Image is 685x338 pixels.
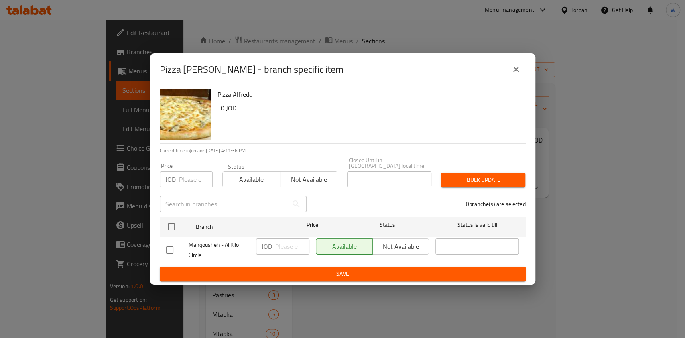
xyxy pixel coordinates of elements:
span: Status [346,220,429,230]
span: Available [226,174,277,185]
button: Not available [280,171,337,187]
span: Not available [283,174,334,185]
img: Pizza Alfredo [160,89,211,140]
p: JOD [262,242,272,251]
input: Please enter price [179,171,213,187]
input: Search in branches [160,196,288,212]
button: close [506,60,526,79]
button: Bulk update [441,173,525,187]
p: 0 branche(s) are selected [466,200,526,208]
button: Save [160,267,526,281]
span: Manqousheh - Al Kilo Circle [189,240,250,260]
input: Please enter price [275,238,309,255]
p: Current time in Jordan is [DATE] 4:11:36 PM [160,147,526,154]
h6: 0 JOD [221,102,519,114]
button: Available [222,171,280,187]
span: Branch [196,222,279,232]
span: Bulk update [447,175,519,185]
h6: Pizza Alfredo [217,89,519,100]
span: Status is valid till [435,220,519,230]
span: Save [166,269,519,279]
h2: Pizza [PERSON_NAME] - branch specific item [160,63,344,76]
span: Price [286,220,339,230]
p: JOD [165,175,176,184]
